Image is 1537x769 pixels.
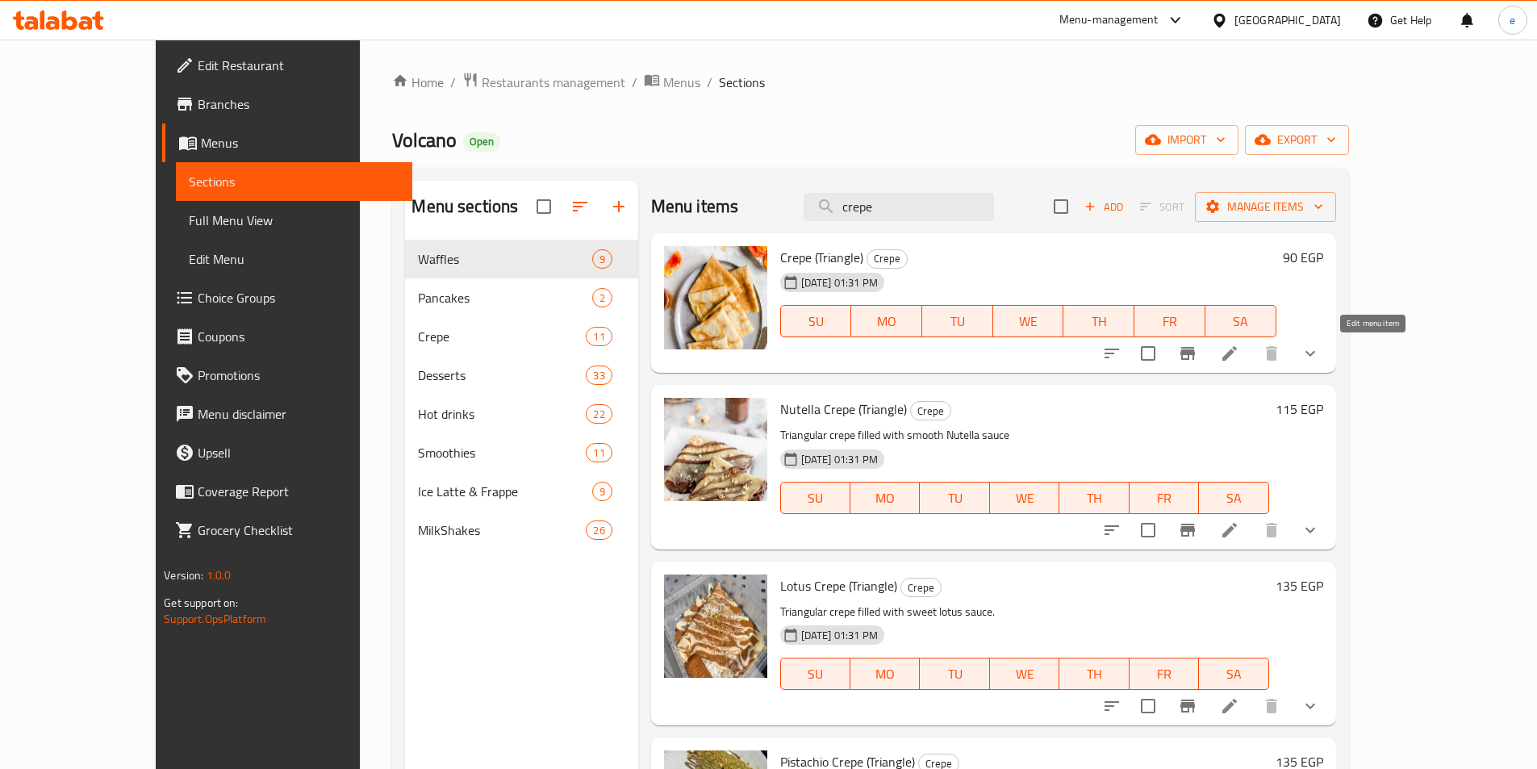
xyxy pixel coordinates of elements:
[1092,687,1131,725] button: sort-choices
[198,366,399,385] span: Promotions
[1510,11,1515,29] span: e
[850,482,920,514] button: MO
[1212,310,1270,333] span: SA
[1078,194,1130,219] span: Add item
[1291,687,1330,725] button: show more
[418,443,586,462] span: Smoothies
[587,329,611,345] span: 11
[587,523,611,538] span: 26
[858,310,916,333] span: MO
[592,482,612,501] div: items
[901,579,941,597] span: Crepe
[911,402,950,420] span: Crepe
[910,401,951,420] div: Crepe
[632,73,637,92] li: /
[1208,197,1323,217] span: Manage items
[392,72,1348,93] nav: breadcrumb
[592,288,612,307] div: items
[1195,192,1336,222] button: Manage items
[1044,190,1078,224] span: Select section
[1252,687,1291,725] button: delete
[1130,194,1195,219] span: Select section first
[162,123,412,162] a: Menus
[1082,198,1126,216] span: Add
[1066,662,1122,686] span: TH
[867,249,908,269] div: Crepe
[587,368,611,383] span: 33
[593,252,612,267] span: 9
[405,317,637,356] div: Crepe11
[162,472,412,511] a: Coverage Report
[176,201,412,240] a: Full Menu View
[561,187,599,226] span: Sort sections
[162,278,412,317] a: Choice Groups
[1092,511,1131,550] button: sort-choices
[1168,511,1207,550] button: Branch-specific-item
[996,662,1053,686] span: WE
[719,73,765,92] span: Sections
[780,574,897,598] span: Lotus Crepe (Triangle)
[411,194,518,219] h2: Menu sections
[405,511,637,550] div: MilkShakes26
[787,487,844,510] span: SU
[787,662,844,686] span: SU
[1258,130,1336,150] span: export
[990,658,1059,690] button: WE
[651,194,739,219] h2: Menu items
[207,565,232,586] span: 1.0.0
[418,366,586,385] div: Desserts
[1291,511,1330,550] button: show more
[162,46,412,85] a: Edit Restaurant
[198,482,399,501] span: Coverage Report
[929,310,987,333] span: TU
[1000,310,1058,333] span: WE
[1199,658,1268,690] button: SA
[162,317,412,356] a: Coupons
[1059,10,1159,30] div: Menu-management
[198,327,399,346] span: Coupons
[418,249,591,269] span: Waffles
[900,578,942,597] div: Crepe
[1131,689,1165,723] span: Select to update
[1301,344,1320,363] svg: Show Choices
[1141,310,1199,333] span: FR
[587,445,611,461] span: 11
[418,482,591,501] div: Ice Latte & Frappe
[926,662,983,686] span: TU
[162,85,412,123] a: Branches
[587,407,611,422] span: 22
[780,425,1269,445] p: Triangular crepe filled with smooth Nutella sauce
[164,608,266,629] a: Support.OpsPlatform
[1135,125,1238,155] button: import
[1291,334,1330,373] button: show more
[780,482,850,514] button: SU
[462,72,625,93] a: Restaurants management
[1136,487,1192,510] span: FR
[795,452,884,467] span: [DATE] 01:31 PM
[418,288,591,307] span: Pancakes
[922,305,993,337] button: TU
[663,73,700,92] span: Menus
[1136,662,1192,686] span: FR
[198,443,399,462] span: Upsell
[664,398,767,501] img: Nutella Crepe (Triangle)
[804,193,994,221] input: search
[1252,334,1291,373] button: delete
[162,433,412,472] a: Upsell
[1205,487,1262,510] span: SA
[586,520,612,540] div: items
[993,305,1064,337] button: WE
[405,433,637,472] div: Smoothies11
[795,275,884,290] span: [DATE] 01:31 PM
[201,133,399,153] span: Menus
[1234,11,1341,29] div: [GEOGRAPHIC_DATA]
[463,135,500,148] span: Open
[392,73,444,92] a: Home
[780,602,1269,622] p: Triangular crepe filled with sweet lotus sauce.
[189,172,399,191] span: Sections
[1092,334,1131,373] button: sort-choices
[176,240,412,278] a: Edit Menu
[599,187,638,226] button: Add section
